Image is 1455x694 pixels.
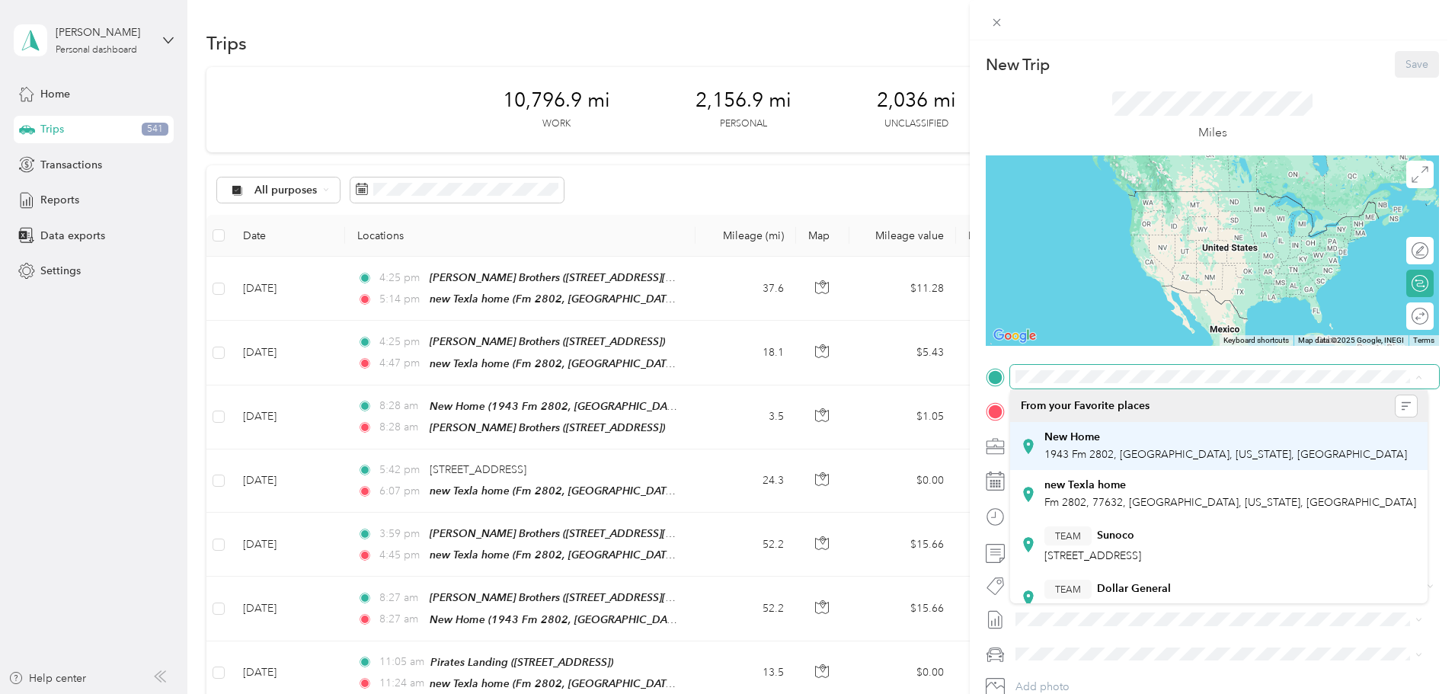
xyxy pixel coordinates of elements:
span: TEAM [1055,582,1081,596]
span: 1943 Fm 2802, [GEOGRAPHIC_DATA], [US_STATE], [GEOGRAPHIC_DATA] [1044,448,1407,461]
span: From your Favorite places [1021,399,1150,413]
span: Fm 2802, 77632, [GEOGRAPHIC_DATA], [US_STATE], [GEOGRAPHIC_DATA] [1044,496,1416,509]
strong: New Home [1044,430,1100,444]
button: TEAM [1044,526,1092,545]
p: Miles [1198,123,1227,142]
iframe: Everlance-gr Chat Button Frame [1370,609,1455,694]
span: [STREET_ADDRESS] [1044,603,1141,616]
strong: Dollar General [1097,582,1171,596]
span: Map data ©2025 Google, INEGI [1298,336,1404,344]
img: Google [990,326,1040,346]
a: Open this area in Google Maps (opens a new window) [990,326,1040,346]
strong: Sunoco [1097,529,1134,542]
button: Keyboard shortcuts [1223,335,1289,346]
strong: new Texla home [1044,478,1126,492]
p: New Trip [986,54,1050,75]
span: [STREET_ADDRESS] [1044,549,1141,562]
span: TEAM [1055,529,1081,542]
button: TEAM [1044,580,1092,599]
